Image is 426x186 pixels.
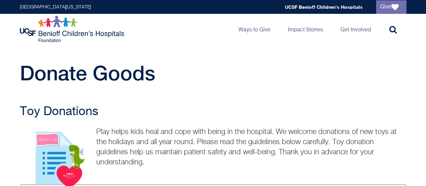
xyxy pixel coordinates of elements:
img: Logo for UCSF Benioff Children's Hospitals Foundation [20,16,126,43]
a: UCSF Benioff Children's Hospitals [285,4,363,10]
p: Play helps kids heal and cope with being in the hospital. We welcome donations of new toys at the... [20,127,406,167]
a: [GEOGRAPHIC_DATA][US_STATE] [20,5,91,9]
h2: Toy Donations [20,105,406,118]
span: Donate Goods [20,61,155,85]
a: Get Involved [335,14,376,44]
a: Impact Stories [283,14,328,44]
a: Give [376,0,406,14]
a: Ways to Give [233,14,276,44]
